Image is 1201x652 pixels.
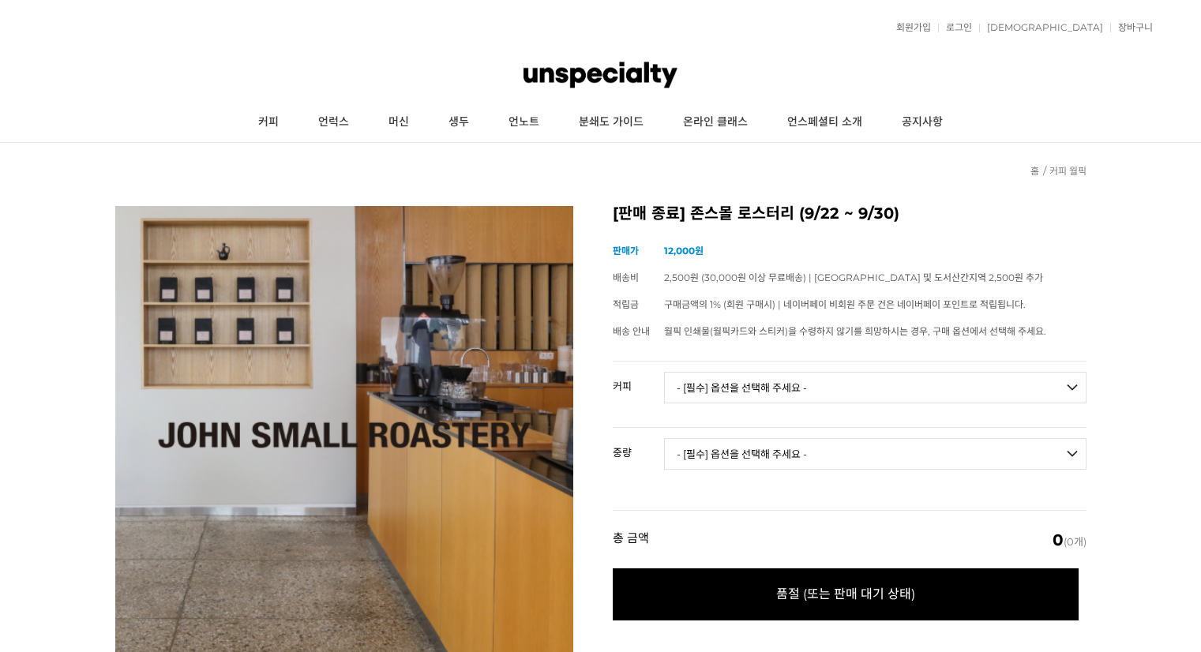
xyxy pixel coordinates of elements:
a: 언럭스 [298,103,369,142]
th: 중량 [613,428,664,464]
a: 온라인 클래스 [663,103,768,142]
span: 품절 (또는 판매 대기 상태) [613,568,1079,620]
a: 커피 월픽 [1049,165,1087,177]
em: 0 [1053,530,1064,549]
strong: 12,000원 [664,245,704,257]
strong: 총 금액 [613,532,649,548]
span: 적립금 [613,298,639,310]
a: 로그인 [938,23,972,32]
a: 분쇄도 가이드 [559,103,663,142]
a: 언스페셜티 소개 [768,103,882,142]
a: 머신 [369,103,429,142]
a: [DEMOGRAPHIC_DATA] [979,23,1103,32]
a: 생두 [429,103,489,142]
a: 언노트 [489,103,559,142]
h2: [판매 종료] 존스몰 로스터리 (9/22 ~ 9/30) [613,206,1087,222]
a: 회원가입 [888,23,931,32]
a: 장바구니 [1110,23,1153,32]
span: 배송 안내 [613,325,650,337]
span: 배송비 [613,272,639,283]
span: (0개) [1053,532,1087,548]
a: 공지사항 [882,103,963,142]
th: 커피 [613,362,664,398]
a: 커피 [238,103,298,142]
span: 월픽 인쇄물(월픽카드와 스티커)을 수령하지 않기를 희망하시는 경우, 구매 옵션에서 선택해 주세요. [664,325,1046,337]
span: 2,500원 (30,000원 이상 무료배송) | [GEOGRAPHIC_DATA] 및 도서산간지역 2,500원 추가 [664,272,1043,283]
span: 판매가 [613,245,639,257]
span: 구매금액의 1% (회원 구매시) | 네이버페이 비회원 주문 건은 네이버페이 포인트로 적립됩니다. [664,298,1026,310]
a: 홈 [1030,165,1039,177]
img: 언스페셜티 몰 [524,51,677,99]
